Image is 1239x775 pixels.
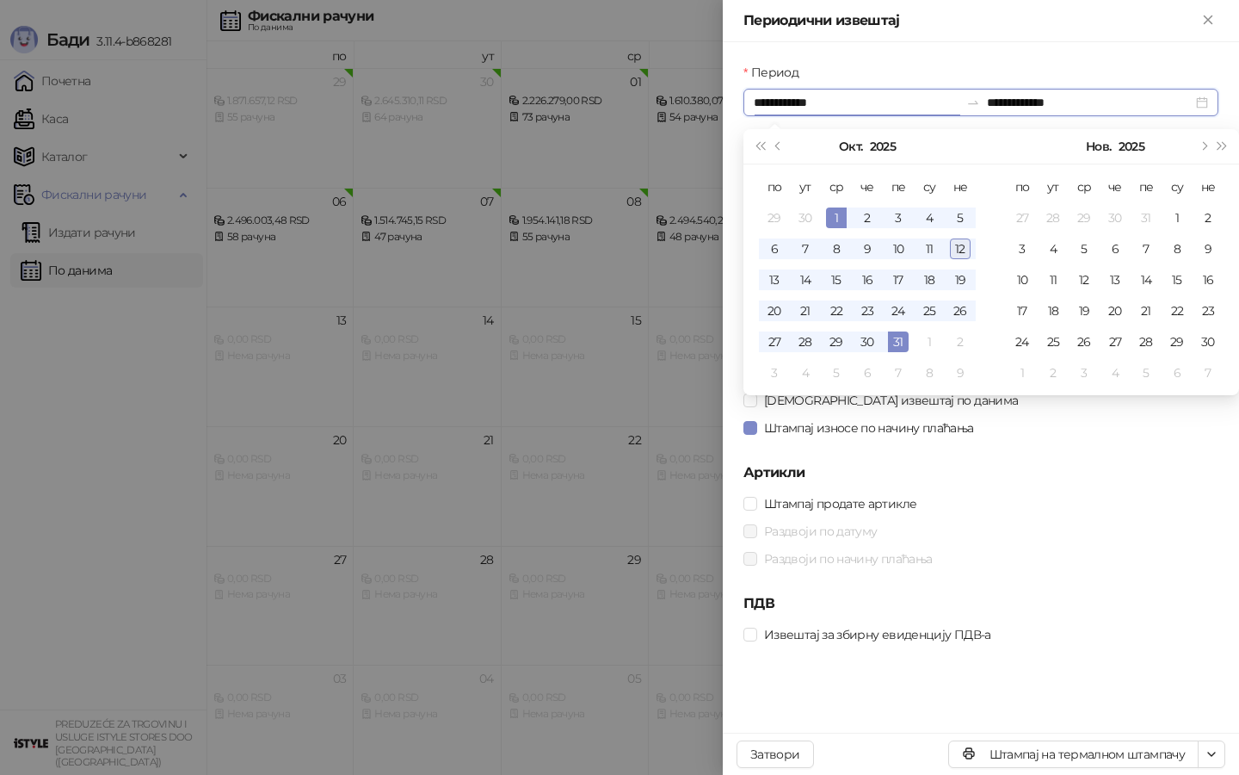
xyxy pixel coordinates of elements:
[919,332,940,352] div: 1
[1038,264,1069,295] td: 2025-11-11
[1043,363,1063,383] div: 2
[1198,332,1218,352] div: 30
[888,332,909,352] div: 31
[743,462,1218,483] h5: Артикли
[790,264,821,295] td: 2025-10-14
[870,129,896,164] button: Изабери годину
[1105,363,1125,383] div: 4
[1162,357,1193,388] td: 2025-12-06
[1162,233,1193,264] td: 2025-11-08
[821,233,852,264] td: 2025-10-08
[1074,208,1094,228] div: 29
[795,363,816,383] div: 4
[1105,301,1125,321] div: 20
[1105,239,1125,259] div: 6
[1119,129,1144,164] button: Изабери годину
[919,301,940,321] div: 25
[759,202,790,233] td: 2025-09-29
[1131,202,1162,233] td: 2025-10-31
[757,522,884,541] span: Раздвоји по датуму
[1074,301,1094,321] div: 19
[1038,202,1069,233] td: 2025-10-28
[852,171,883,202] th: че
[883,295,914,326] td: 2025-10-24
[852,264,883,295] td: 2025-10-16
[1069,295,1100,326] td: 2025-11-19
[790,357,821,388] td: 2025-11-04
[795,208,816,228] div: 30
[757,549,939,568] span: Раздвоји по начину плаћања
[1069,326,1100,357] td: 2025-11-26
[1074,239,1094,259] div: 5
[1007,357,1038,388] td: 2025-12-01
[883,171,914,202] th: пе
[945,295,976,326] td: 2025-10-26
[883,264,914,295] td: 2025-10-17
[914,295,945,326] td: 2025-10-25
[743,10,1198,31] div: Периодични извештај
[1193,202,1224,233] td: 2025-11-02
[826,239,847,259] div: 8
[945,202,976,233] td: 2025-10-05
[821,326,852,357] td: 2025-10-29
[1136,363,1156,383] div: 5
[857,208,878,228] div: 2
[1007,326,1038,357] td: 2025-11-24
[743,63,809,82] label: Период
[821,357,852,388] td: 2025-11-05
[888,270,909,290] div: 17
[795,301,816,321] div: 21
[857,363,878,383] div: 6
[914,171,945,202] th: су
[1131,357,1162,388] td: 2025-12-05
[1198,301,1218,321] div: 23
[1198,10,1218,31] button: Close
[1007,233,1038,264] td: 2025-11-03
[1167,332,1187,352] div: 29
[883,233,914,264] td: 2025-10-10
[852,326,883,357] td: 2025-10-30
[1038,295,1069,326] td: 2025-11-18
[1167,270,1187,290] div: 15
[759,171,790,202] th: по
[764,239,785,259] div: 6
[1043,332,1063,352] div: 25
[1131,264,1162,295] td: 2025-11-14
[1136,239,1156,259] div: 7
[1100,326,1131,357] td: 2025-11-27
[950,363,971,383] div: 9
[1213,129,1232,164] button: Следећа година (Control + right)
[1162,326,1193,357] td: 2025-11-29
[945,357,976,388] td: 2025-11-09
[1105,332,1125,352] div: 27
[1136,301,1156,321] div: 21
[914,357,945,388] td: 2025-11-08
[1100,202,1131,233] td: 2025-10-30
[1012,363,1032,383] div: 1
[1069,171,1100,202] th: ср
[1193,233,1224,264] td: 2025-11-09
[888,239,909,259] div: 10
[790,233,821,264] td: 2025-10-07
[1100,357,1131,388] td: 2025-12-04
[1193,171,1224,202] th: не
[1074,270,1094,290] div: 12
[1136,270,1156,290] div: 14
[857,239,878,259] div: 9
[1162,264,1193,295] td: 2025-11-15
[821,171,852,202] th: ср
[888,208,909,228] div: 3
[1198,239,1218,259] div: 9
[857,332,878,352] div: 30
[1069,233,1100,264] td: 2025-11-05
[914,233,945,264] td: 2025-10-11
[1105,208,1125,228] div: 30
[1167,239,1187,259] div: 8
[1198,208,1218,228] div: 2
[1162,171,1193,202] th: су
[1100,295,1131,326] td: 2025-11-20
[764,363,785,383] div: 3
[1198,270,1218,290] div: 16
[1012,208,1032,228] div: 27
[764,332,785,352] div: 27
